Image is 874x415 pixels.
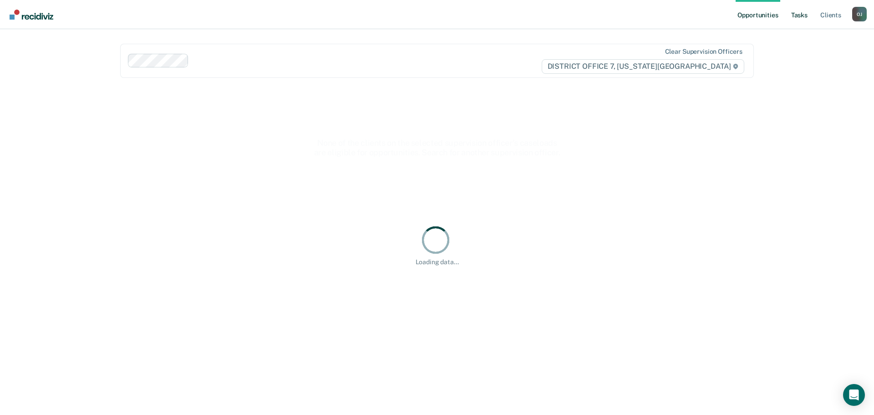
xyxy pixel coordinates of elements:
[852,7,867,21] div: O J
[416,258,459,266] div: Loading data...
[843,384,865,406] div: Open Intercom Messenger
[852,7,867,21] button: Profile dropdown button
[665,48,742,56] div: Clear supervision officers
[542,59,744,74] span: DISTRICT OFFICE 7, [US_STATE][GEOGRAPHIC_DATA]
[10,10,53,20] img: Recidiviz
